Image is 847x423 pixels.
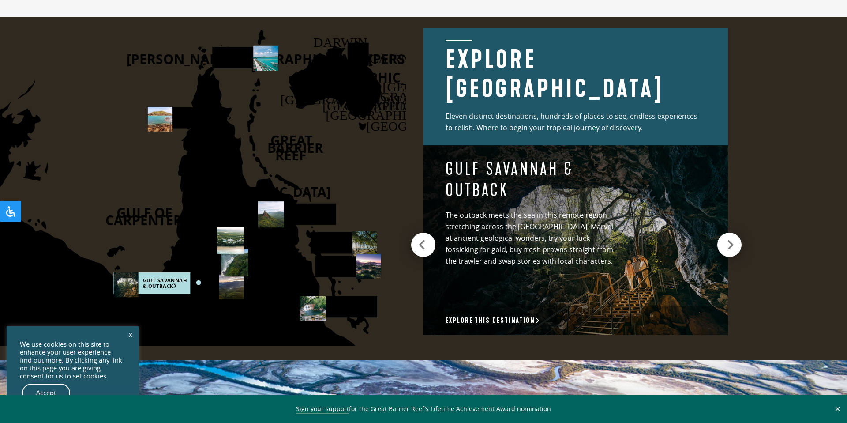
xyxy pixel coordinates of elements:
text: [GEOGRAPHIC_DATA] [281,93,416,107]
text: GREAT [270,131,312,149]
svg: Open Accessibility Panel [5,206,16,217]
text: REEF [275,146,306,164]
h4: Gulf Savannah & Outback [446,159,615,201]
p: Eleven distinct destinations, hundreds of places to see, endless experiences to relish. Where to ... [446,111,706,134]
text: BARRIER [267,139,323,157]
a: Sign your support [296,404,349,414]
a: find out more [20,356,62,364]
button: Close [832,405,843,413]
text: GULF OF [116,204,172,222]
a: x [124,325,137,344]
text: CARPENTERIA [105,211,196,230]
text: [GEOGRAPHIC_DATA] [326,108,461,122]
div: We use cookies on this site to enhance your user experience . By clicking any link on this page y... [20,340,126,380]
text: PENINSULA [195,190,271,208]
text: DARWIN [314,35,367,49]
text: [GEOGRAPHIC_DATA] [309,68,444,87]
span: for the Great Barrier Reef’s Lifetime Achievement Award nomination [296,404,551,414]
p: The outback meets the sea in this remote region stretching across the [GEOGRAPHIC_DATA]. Marvel a... [446,210,615,267]
a: Accept [22,384,70,402]
text: [PERSON_NAME][GEOGRAPHIC_DATA][PERSON_NAME] [127,50,476,68]
h2: Explore [GEOGRAPHIC_DATA] [446,40,706,104]
a: Explore this destination [446,316,540,325]
text: [GEOGRAPHIC_DATA] [349,89,483,104]
text: [GEOGRAPHIC_DATA] [196,183,331,201]
text: [GEOGRAPHIC_DATA] [322,98,457,113]
text: [GEOGRAPHIC_DATA] [382,79,517,94]
text: [GEOGRAPHIC_DATA] [366,119,501,134]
